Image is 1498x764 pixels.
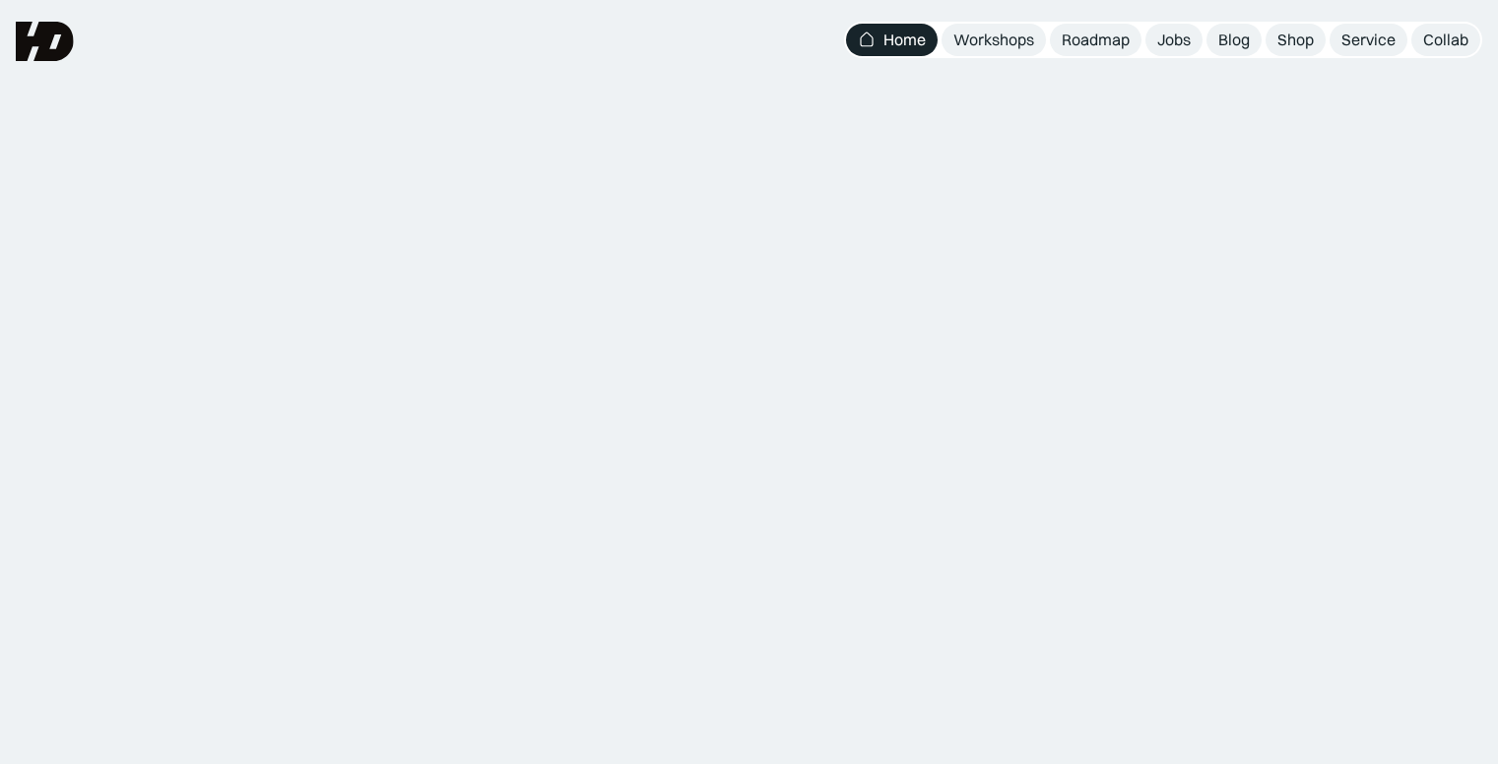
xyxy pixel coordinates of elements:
[1062,30,1130,50] div: Roadmap
[1411,24,1480,56] a: Collab
[1206,24,1262,56] a: Blog
[1277,30,1314,50] div: Shop
[1050,24,1141,56] a: Roadmap
[1423,30,1468,50] div: Collab
[767,235,811,330] span: &
[883,30,926,50] div: Home
[1126,600,1225,616] div: WHO’S HIRING?
[953,30,1034,50] div: Workshops
[1145,24,1203,56] a: Jobs
[1266,24,1326,56] a: Shop
[846,24,938,56] a: Home
[1341,30,1396,50] div: Service
[1330,24,1407,56] a: Service
[345,235,518,330] span: UIUX
[1157,30,1191,50] div: Jobs
[1218,30,1250,50] div: Blog
[942,24,1046,56] a: Workshops
[1182,645,1305,666] div: Lihat loker desain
